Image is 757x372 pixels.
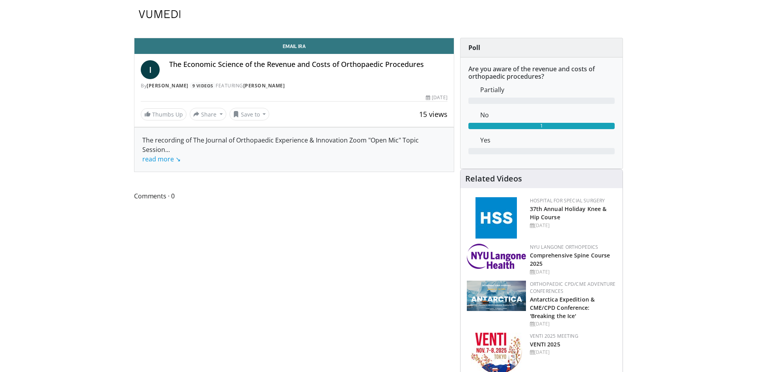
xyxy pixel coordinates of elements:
[139,10,181,18] img: VuMedi Logo
[134,38,454,54] a: Email Ira
[474,110,621,120] dd: No
[468,43,480,52] strong: Poll
[141,60,160,79] a: I
[190,108,226,120] button: Share
[530,222,616,229] div: [DATE]
[530,205,607,221] a: 37th Annual Holiday Knee & Hip Course
[530,320,616,328] div: [DATE]
[530,296,595,320] a: Antarctica Expedition & CME/CPD Conference: 'Breaking the Ice'
[468,123,615,129] div: 1
[142,155,181,163] a: read more ↘
[134,191,454,201] span: Comments 0
[169,60,447,69] h4: The Economic Science of the Revenue and Costs of Orthopaedic Procedures
[530,333,578,339] a: VENTI 2025 Meeting
[141,82,447,89] div: By FEATURING
[474,135,621,145] dd: Yes
[530,197,605,204] a: Hospital for Special Surgery
[530,349,616,356] div: [DATE]
[426,94,447,101] div: [DATE]
[467,281,526,311] img: 923097bc-eeff-4ced-9ace-206d74fb6c4c.png.150x105_q85_autocrop_double_scale_upscale_version-0.2.png
[419,109,447,119] span: 15 views
[467,244,526,269] img: 196d80fa-0fd9-4c83-87ed-3e4f30779ad7.png.150x105_q85_autocrop_double_scale_upscale_version-0.2.png
[475,197,517,239] img: f5c2b4a9-8f32-47da-86a2-cd262eba5885.gif.150x105_q85_autocrop_double_scale_upscale_version-0.2.jpg
[243,82,285,89] a: [PERSON_NAME]
[147,82,188,89] a: [PERSON_NAME]
[530,281,616,294] a: Orthopaedic CPD/CME Adventure Conferences
[530,341,560,348] a: VENTI 2025
[142,135,446,164] div: The recording of The Journal of Orthopaedic Experience & Innovation Zoom "Open Mic" Topic Session
[190,82,216,89] a: 9 Videos
[530,268,616,276] div: [DATE]
[465,174,522,183] h4: Related Videos
[530,252,610,267] a: Comprehensive Spine Course 2025
[530,244,599,250] a: NYU Langone Orthopedics
[141,108,186,120] a: Thumbs Up
[229,108,270,120] button: Save to
[468,65,615,80] h6: Are you aware of the revenue and costs of orthopaedic procedures?
[474,85,621,94] dd: Partially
